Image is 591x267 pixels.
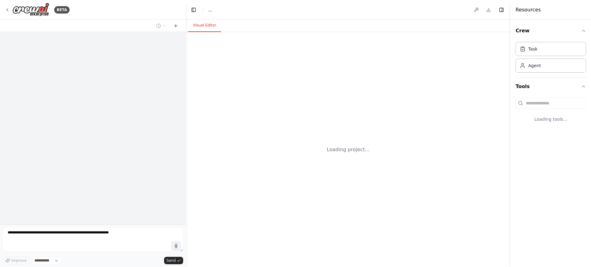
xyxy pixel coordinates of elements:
[528,46,537,52] div: Task
[516,95,586,132] div: Tools
[154,22,168,30] button: Switch to previous chat
[167,258,176,263] span: Send
[516,6,541,14] h4: Resources
[528,63,541,69] div: Agent
[12,3,49,17] img: Logo
[208,7,212,13] span: ...
[516,39,586,78] div: Crew
[208,7,212,13] nav: breadcrumb
[327,146,370,153] div: Loading project...
[188,19,221,32] button: Visual Editor
[2,257,29,265] button: Improve
[171,241,181,250] button: Click to speak your automation idea
[516,22,586,39] button: Crew
[164,257,183,264] button: Send
[11,258,26,263] span: Improve
[171,22,181,30] button: Start a new chat
[54,6,70,14] div: BETA
[516,111,586,127] div: Loading tools...
[189,6,198,14] button: Hide left sidebar
[516,78,586,95] button: Tools
[497,6,506,14] button: Hide right sidebar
